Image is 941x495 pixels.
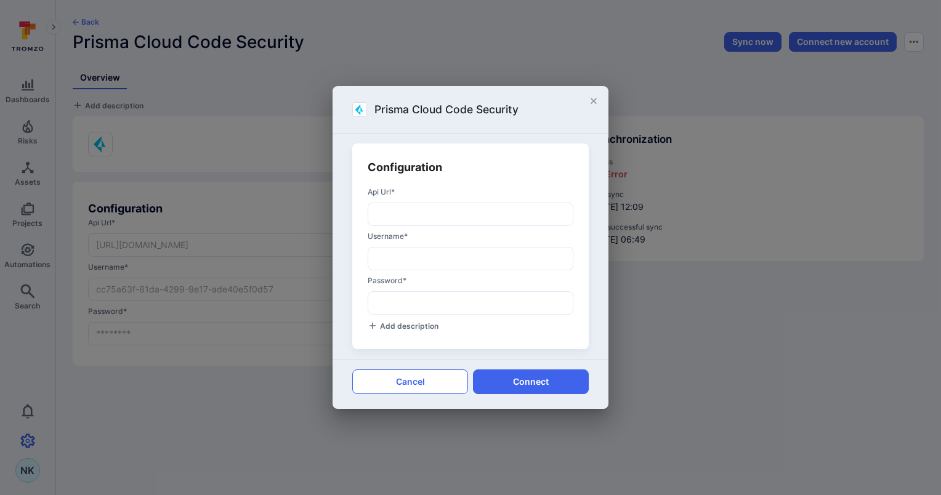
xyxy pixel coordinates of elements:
[333,86,608,133] h2: Prisma Cloud Code Security
[368,320,438,332] button: Add description
[368,275,573,286] label: password *
[352,369,468,394] button: Cancel
[368,159,573,175] h2: Configuration
[368,187,573,198] label: api url *
[368,231,573,242] label: username *
[584,91,604,111] button: close
[473,369,589,394] button: Connect
[380,321,438,331] span: Add description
